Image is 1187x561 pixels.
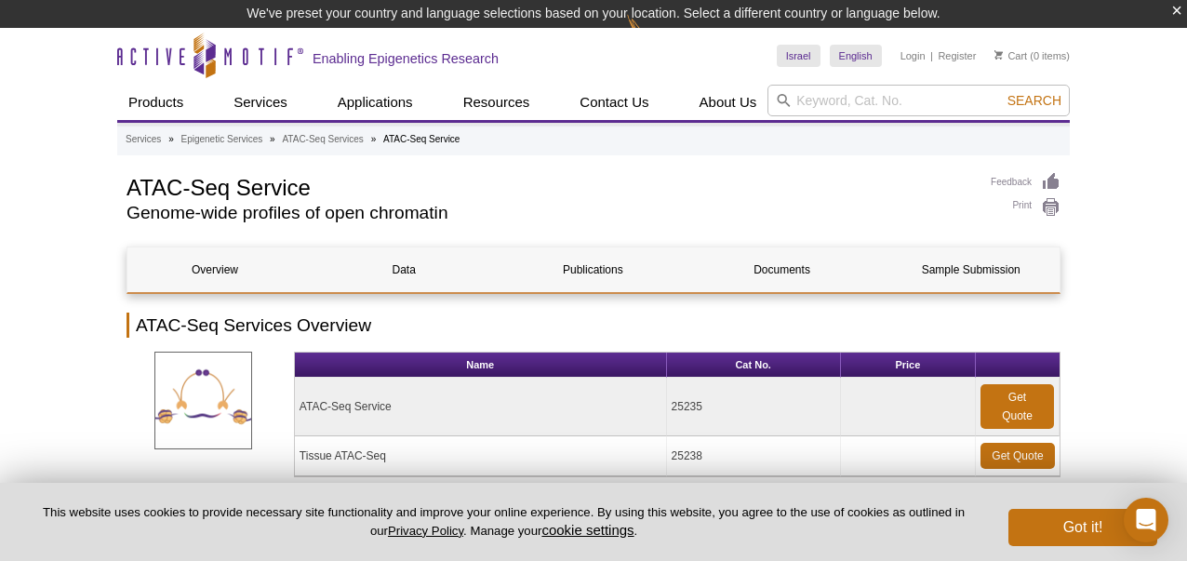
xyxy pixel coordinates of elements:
th: Price [841,353,976,378]
li: » [168,134,174,144]
a: Get Quote [980,384,1054,429]
th: Cat No. [667,353,841,378]
a: Publications [505,247,680,292]
button: Got it! [1008,509,1157,546]
a: Products [117,85,194,120]
a: English [830,45,882,67]
a: Resources [452,85,541,120]
a: Get Quote [980,443,1055,469]
a: Data [316,247,491,292]
a: Cart [994,49,1027,62]
td: 25238 [667,436,841,476]
button: cookie settings [541,522,634,538]
a: Applications [327,85,424,120]
li: | [930,45,933,67]
a: Israel [777,45,820,67]
button: Search [1002,92,1067,109]
span: Search [1007,93,1061,108]
td: ATAC-Seq Service [295,378,667,436]
div: Open Intercom Messenger [1124,498,1168,542]
a: Overview [127,247,302,292]
td: Tissue ATAC-Seq [295,436,667,476]
h2: Genome-wide profiles of open chromatin [127,205,972,221]
li: (0 items) [994,45,1070,67]
th: Name [295,353,667,378]
img: ATAC-SeqServices [154,352,252,449]
a: Privacy Policy [388,524,463,538]
a: Documents [695,247,870,292]
h2: ATAC-Seq Services Overview [127,313,1060,338]
img: Your Cart [994,50,1003,60]
img: Change Here [627,14,676,58]
h2: Enabling Epigenetics Research [313,50,499,67]
a: Contact Us [568,85,660,120]
a: About Us [688,85,768,120]
a: Register [938,49,976,62]
li: » [270,134,275,144]
li: ATAC-Seq Service [383,134,460,144]
p: This website uses cookies to provide necessary site functionality and improve your online experie... [30,504,978,540]
a: Services [126,131,161,148]
a: Epigenetic Services [180,131,262,148]
a: Login [900,49,926,62]
a: Print [991,197,1060,218]
a: Feedback [991,172,1060,193]
input: Keyword, Cat. No. [767,85,1070,116]
li: » [371,134,377,144]
td: 25235 [667,378,841,436]
h1: ATAC-Seq Service [127,172,972,200]
a: Sample Submission [884,247,1059,292]
a: ATAC-Seq Services [282,131,363,148]
a: Services [222,85,299,120]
